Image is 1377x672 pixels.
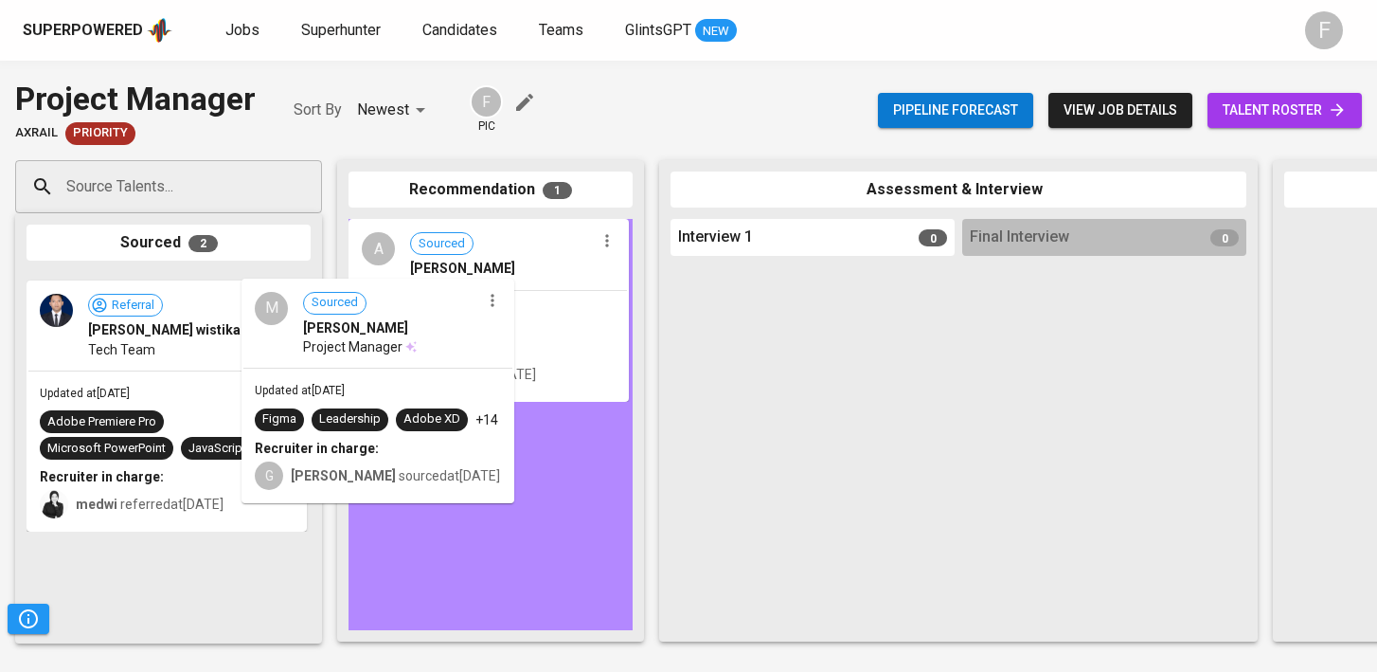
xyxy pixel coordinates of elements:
[357,99,409,121] p: Newest
[1223,99,1347,122] span: talent roster
[422,19,501,43] a: Candidates
[147,16,172,45] img: app logo
[65,122,135,145] div: New Job received from Demand Team
[357,93,432,128] div: Newest
[15,124,58,142] span: Axrail
[312,185,315,189] button: Open
[893,99,1018,122] span: Pipeline forecast
[539,21,583,39] span: Teams
[349,172,633,209] div: Recommendation
[15,76,256,122] div: Project Manager
[301,21,381,39] span: Superhunter
[678,227,753,248] span: Interview 1
[543,182,572,199] span: 1
[695,22,737,41] span: NEW
[23,20,143,42] div: Superpowered
[8,604,49,634] button: Pipeline Triggers
[188,235,218,252] span: 2
[27,225,311,262] div: Sourced
[625,19,737,43] a: GlintsGPT NEW
[878,93,1033,128] button: Pipeline forecast
[1207,93,1362,128] a: talent roster
[1064,99,1177,122] span: view job details
[301,19,384,43] a: Superhunter
[294,99,342,121] p: Sort By
[225,19,263,43] a: Jobs
[539,19,587,43] a: Teams
[422,21,497,39] span: Candidates
[65,124,135,142] span: Priority
[625,21,691,39] span: GlintsGPT
[671,172,1246,209] div: Assessment & Interview
[470,85,503,118] div: F
[970,227,1069,248] span: Final Interview
[225,21,259,39] span: Jobs
[1305,11,1343,49] div: F
[23,16,172,45] a: Superpoweredapp logo
[470,85,503,135] div: pic
[919,229,947,246] span: 0
[1210,229,1239,246] span: 0
[1048,93,1192,128] button: view job details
